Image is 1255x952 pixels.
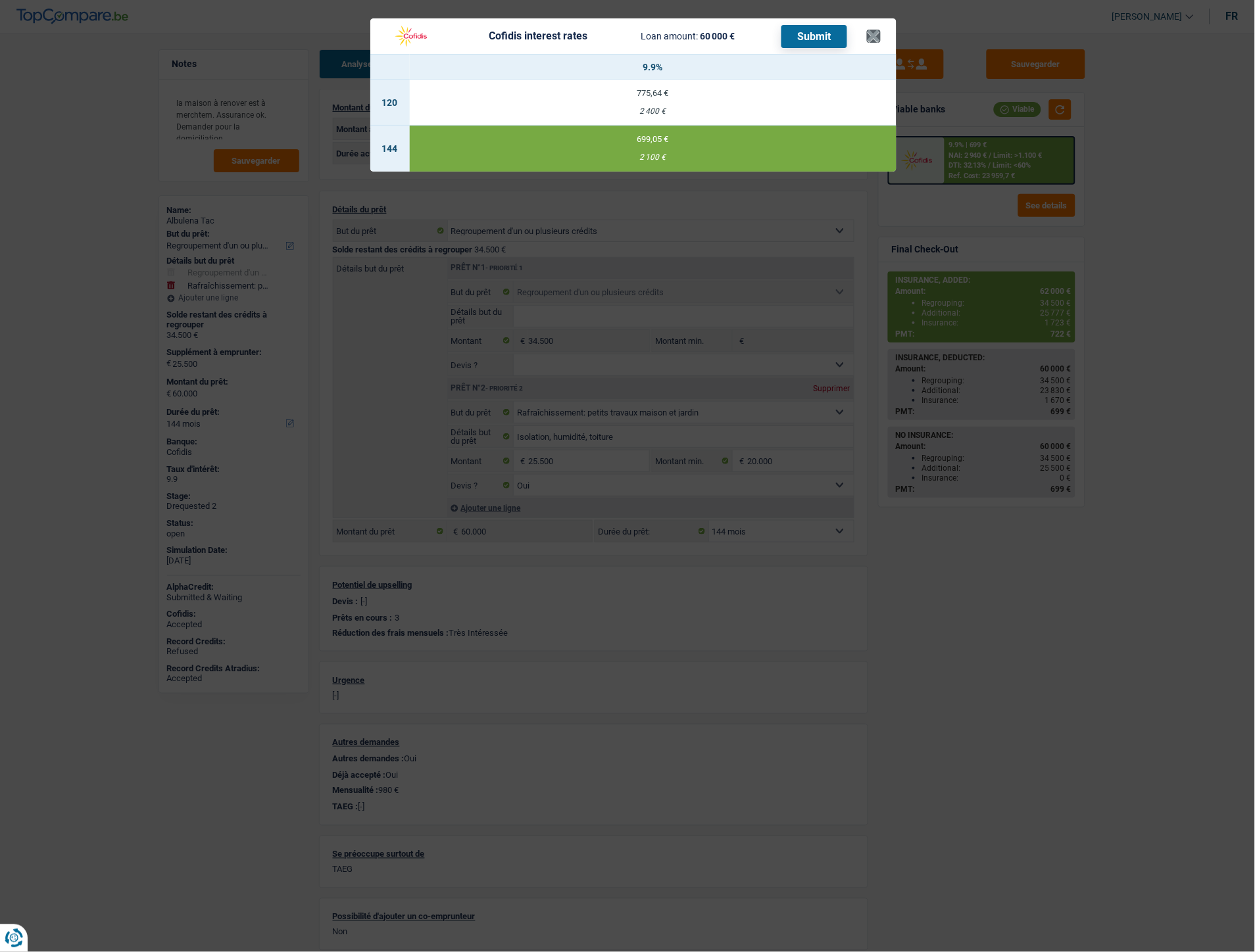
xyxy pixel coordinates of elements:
[370,126,410,172] td: 144
[867,30,881,43] button: ×
[386,24,436,49] img: Cofidis
[781,25,847,48] button: Submit
[410,55,897,80] th: 9.9%
[410,107,897,116] div: 2 400 €
[410,89,897,97] div: 775,64 €
[641,31,698,41] span: Loan amount:
[370,80,410,126] td: 120
[489,31,587,41] div: Cofidis interest rates
[410,153,897,162] div: 2 100 €
[700,31,735,41] span: 60 000 €
[410,135,897,143] div: 699,05 €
